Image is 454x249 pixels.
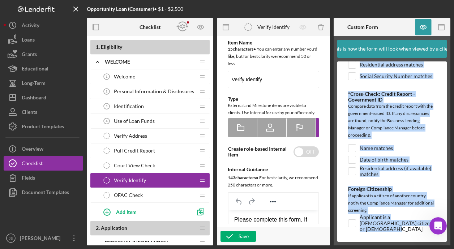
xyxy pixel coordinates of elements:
[228,175,258,180] b: 143 character s •
[46,181,52,186] button: Start recording
[348,91,436,103] div: *Cross-Check: Credit Report - Government ID
[4,171,83,185] button: Fields
[233,197,245,207] button: Undo
[6,6,84,54] body: Rich Text Area. Press ALT-0 for help.
[35,4,82,9] h1: [PERSON_NAME]
[4,156,83,171] a: Checklist
[22,185,69,201] div: Document Templates
[18,231,65,247] div: [PERSON_NAME]
[22,76,46,92] div: Long-Term
[22,18,39,34] div: Activity
[22,90,46,107] div: Dashboard
[267,197,279,207] button: Reveal or hide additional toolbar items
[23,181,29,186] button: Emoji picker
[239,231,249,242] div: Save
[22,47,37,63] div: Grants
[228,46,319,67] div: You can enter any number you'd like, but for best clarity we recommend 50 or less.
[114,133,147,139] span: Verify Address
[98,205,192,219] button: Add Item
[21,4,32,16] img: Profile image for David
[12,61,113,110] div: As you know, we're constantly looking for ways to improving the platform, and I'd love to hear yo...
[4,119,83,134] button: Product Templates
[12,25,113,33] div: Hi [PERSON_NAME],
[348,103,436,141] div: Compare data from the credit report with the government-issued ID. If any discrepancies are found...
[4,90,83,105] button: Dashboard
[193,19,209,35] button: Preview as
[12,36,113,57] div: If you’re receiving this message, it seems you've logged at least 30 sessions. Well done!
[4,33,83,47] button: Loans
[332,40,452,58] div: This is how the form will look when viewed by a client
[96,225,100,231] span: 2 .
[140,24,160,30] b: Checklist
[4,142,83,156] button: Overview
[35,9,79,16] p: Active over [DATE]
[114,192,143,198] span: OFAC Check
[228,40,319,46] div: Item Name
[22,33,35,49] div: Loans
[12,146,113,167] div: Looking forward to hearing from you, [PERSON_NAME] / Co-founder of Lenderfit
[228,102,319,116] div: External and Milestone items are visible to clients. Use Internal for use by your office only.
[360,156,408,163] label: Date of birth matches
[220,231,256,242] button: Save
[6,6,84,54] div: Please complete this form. If there are any discrepancies, please notify the Business Lending Man...
[5,3,18,17] button: go back
[9,236,13,240] text: JS
[6,21,119,172] div: Hi [PERSON_NAME],If you’re receiving this message, it seems you've logged at least 30 sessions. W...
[228,146,287,158] label: Create role-based Internal Item
[228,174,319,189] div: For best clarity, we recommend 250 characters or more.
[106,75,108,78] tspan: 1
[34,181,40,186] button: Gif picker
[360,220,436,227] label: Applicant is a [DEMOGRAPHIC_DATA] citizen or [DEMOGRAPHIC_DATA]
[12,114,113,142] div: While we're not able to build everything that's requested, your input is helping to shape our lon...
[106,104,108,108] tspan: 3
[360,145,393,152] label: Name matches
[105,59,195,65] div: Welcome
[4,231,83,245] button: JS[PERSON_NAME]
[360,73,432,80] label: Social Security Number matches
[127,3,140,16] div: Close
[4,105,83,119] button: Clients
[87,6,183,12] div: • $1 - $2,500
[106,119,108,123] tspan: 4
[228,167,319,172] div: Internal Guidance
[6,21,139,188] div: David says…
[22,105,37,121] div: Clients
[4,47,83,61] button: Grants
[257,24,290,30] div: Verify Identify
[114,148,155,154] span: Pull Credit Report
[106,90,108,93] tspan: 2
[348,192,436,216] div: If applicant is a citizen of another country, notify the Compliance Manager for additional screen...
[22,142,43,158] div: Overview
[4,185,83,199] button: Document Templates
[124,178,136,189] button: Send a message…
[360,61,423,68] label: Residential address matches
[4,76,83,90] button: Long-Term
[101,225,127,231] span: Application
[348,186,436,192] div: Foreign Citizenship
[22,156,43,172] div: Checklist
[22,61,48,78] div: Educational
[101,44,122,50] span: Eligibility
[114,89,194,94] span: Personal Information & Disclosures
[22,171,35,187] div: Fields
[228,46,256,52] b: 15 character s •
[113,3,127,17] button: Home
[114,163,155,168] span: Court View Check
[4,61,83,76] a: Educational
[360,168,436,175] label: Residential address (if available) matches
[6,166,138,178] textarea: Message…
[245,197,258,207] button: Redo
[228,96,319,102] div: Type
[96,44,100,50] span: 1 .
[114,177,146,183] span: Verify Identify
[114,118,155,124] span: Use of Loan Funds
[4,18,83,33] button: Activity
